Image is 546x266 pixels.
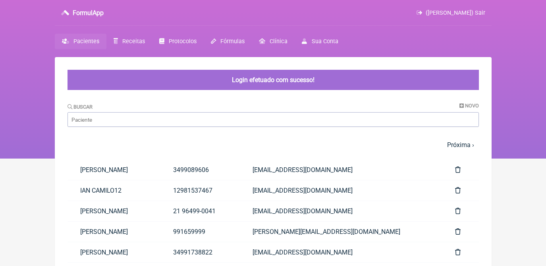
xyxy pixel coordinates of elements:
[240,180,442,201] a: [EMAIL_ADDRESS][DOMAIN_NAME]
[240,222,442,242] a: [PERSON_NAME][EMAIL_ADDRESS][DOMAIN_NAME]
[295,34,345,49] a: Sua Conta
[68,70,479,90] div: Login efetuado com sucesso!
[106,34,152,49] a: Receitas
[240,242,442,262] a: [EMAIL_ADDRESS][DOMAIN_NAME]
[160,160,240,180] a: 3499089606
[68,112,479,127] input: Paciente
[55,34,106,49] a: Pacientes
[312,38,338,45] span: Sua Conta
[160,242,240,262] a: 34991738822
[68,242,160,262] a: [PERSON_NAME]
[459,103,479,109] a: Novo
[220,38,245,45] span: Fórmulas
[160,180,240,201] a: 12981537467
[68,136,479,153] nav: pager
[465,103,479,109] span: Novo
[68,160,160,180] a: [PERSON_NAME]
[68,201,160,221] a: [PERSON_NAME]
[152,34,204,49] a: Protocolos
[160,222,240,242] a: 991659999
[240,160,442,180] a: [EMAIL_ADDRESS][DOMAIN_NAME]
[68,222,160,242] a: [PERSON_NAME]
[447,141,474,149] a: Próxima ›
[169,38,197,45] span: Protocolos
[122,38,145,45] span: Receitas
[240,201,442,221] a: [EMAIL_ADDRESS][DOMAIN_NAME]
[417,10,485,16] a: ([PERSON_NAME]) Sair
[73,38,99,45] span: Pacientes
[160,201,240,221] a: 21 96499-0041
[68,180,160,201] a: IAN CAMILO12
[270,38,287,45] span: Clínica
[426,10,485,16] span: ([PERSON_NAME]) Sair
[252,34,295,49] a: Clínica
[73,9,104,17] h3: FormulApp
[204,34,252,49] a: Fórmulas
[68,104,93,110] label: Buscar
